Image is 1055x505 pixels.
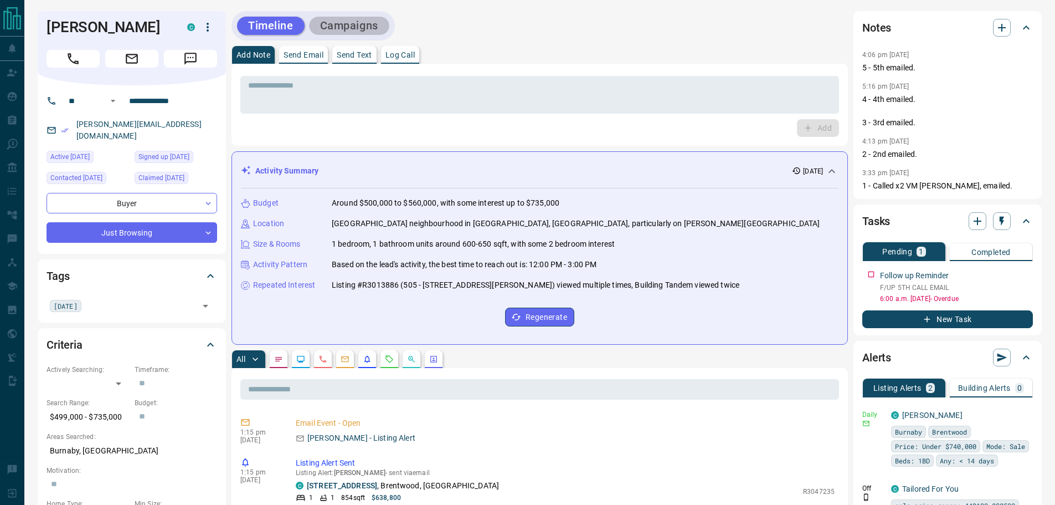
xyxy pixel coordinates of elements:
[332,197,559,209] p: Around $500,000 to $560,000, with some interest up to $735,000
[862,208,1033,234] div: Tasks
[332,259,596,271] p: Based on the lead's activity, the best time to reach out is: 12:00 PM - 3:00 PM
[50,172,102,183] span: Contacted [DATE]
[862,51,909,59] p: 4:06 pm [DATE]
[240,476,279,484] p: [DATE]
[862,180,1033,192] p: 1 - Called x2 VM [PERSON_NAME], emailed.
[332,238,615,250] p: 1 bedroom, 1 bathroom units around 600-650 sqft, with some 2 bedroom interest
[882,248,912,256] p: Pending
[138,151,189,162] span: Signed up [DATE]
[928,384,933,392] p: 2
[138,172,184,183] span: Claimed [DATE]
[47,263,217,289] div: Tags
[332,218,820,229] p: [GEOGRAPHIC_DATA] neighbourhood in [GEOGRAPHIC_DATA], [GEOGRAPHIC_DATA], particularly on [PERSON_...
[862,483,884,493] p: Off
[334,469,385,477] span: [PERSON_NAME]
[135,172,217,187] div: Tue Aug 26 2025
[1017,384,1022,392] p: 0
[76,120,202,140] a: [PERSON_NAME][EMAIL_ADDRESS][DOMAIN_NAME]
[862,410,884,420] p: Daily
[296,482,303,489] div: condos.ca
[47,398,129,408] p: Search Range:
[880,270,949,282] p: Follow up Reminder
[47,172,129,187] div: Tue Aug 26 2025
[47,432,217,442] p: Areas Searched:
[919,248,923,256] p: 1
[47,193,217,213] div: Buyer
[47,151,129,166] div: Thu Aug 28 2025
[862,94,1033,129] p: 4 - 4th emailed. 3 - 3rd emailed.
[253,259,307,271] p: Activity Pattern
[341,355,349,364] svg: Emails
[236,51,270,59] p: Add Note
[891,485,899,493] div: condos.ca
[164,50,217,68] span: Message
[135,398,217,408] p: Budget:
[895,426,922,437] span: Burnaby
[240,429,279,436] p: 1:15 pm
[940,455,994,466] span: Any: < 14 days
[54,300,78,312] span: [DATE]
[429,355,438,364] svg: Agent Actions
[47,336,83,354] h2: Criteria
[253,218,284,229] p: Location
[337,51,372,59] p: Send Text
[341,493,365,503] p: 854 sqft
[309,17,389,35] button: Campaigns
[803,487,835,497] p: R3047235
[986,441,1025,452] span: Mode: Sale
[241,161,838,181] div: Activity Summary[DATE]
[47,18,171,36] h1: [PERSON_NAME]
[902,411,963,420] a: [PERSON_NAME]
[296,417,835,429] p: Email Event - Open
[255,165,318,177] p: Activity Summary
[363,355,372,364] svg: Listing Alerts
[135,365,217,375] p: Timeframe:
[274,355,283,364] svg: Notes
[307,481,377,490] a: [STREET_ADDRESS]
[309,493,313,503] p: 1
[862,420,870,427] svg: Email
[862,62,1033,74] p: 5 - 5th emailed.
[862,137,909,145] p: 4:13 pm [DATE]
[187,23,195,31] div: condos.ca
[47,50,100,68] span: Call
[895,441,976,452] span: Price: Under $740,000
[318,355,327,364] svg: Calls
[862,169,909,177] p: 3:33 pm [DATE]
[902,484,959,493] a: Tailored For You
[932,426,967,437] span: Brentwood
[253,238,301,250] p: Size & Rooms
[880,283,1033,293] p: F/UP 5TH CALL EMAIL
[803,166,823,176] p: [DATE]
[296,355,305,364] svg: Lead Browsing Activity
[895,455,930,466] span: Beds: 1BD
[105,50,158,68] span: Email
[891,411,899,419] div: condos.ca
[47,408,129,426] p: $499,000 - $735,000
[284,51,323,59] p: Send Email
[307,480,499,492] p: , Brentwood, [GEOGRAPHIC_DATA]
[106,94,120,108] button: Open
[198,298,213,314] button: Open
[407,355,416,364] svg: Opportunities
[862,149,1033,160] p: 2 - 2nd emailed.
[307,432,415,444] p: [PERSON_NAME] - Listing Alert
[862,310,1033,328] button: New Task
[253,279,315,291] p: Repeated Interest
[47,365,129,375] p: Actively Searching:
[385,355,394,364] svg: Requests
[862,349,891,366] h2: Alerts
[296,457,835,469] p: Listing Alert Sent
[50,151,90,162] span: Active [DATE]
[862,212,890,230] h2: Tasks
[505,308,574,327] button: Regenerate
[135,151,217,166] div: Tue Aug 26 2025
[47,222,217,243] div: Just Browsing
[240,436,279,444] p: [DATE]
[47,466,217,476] p: Motivation:
[47,331,217,358] div: Criteria
[862,83,909,90] p: 5:16 pm [DATE]
[880,294,1033,304] p: 6:00 a.m. [DATE] - Overdue
[236,355,245,363] p: All
[971,248,1011,256] p: Completed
